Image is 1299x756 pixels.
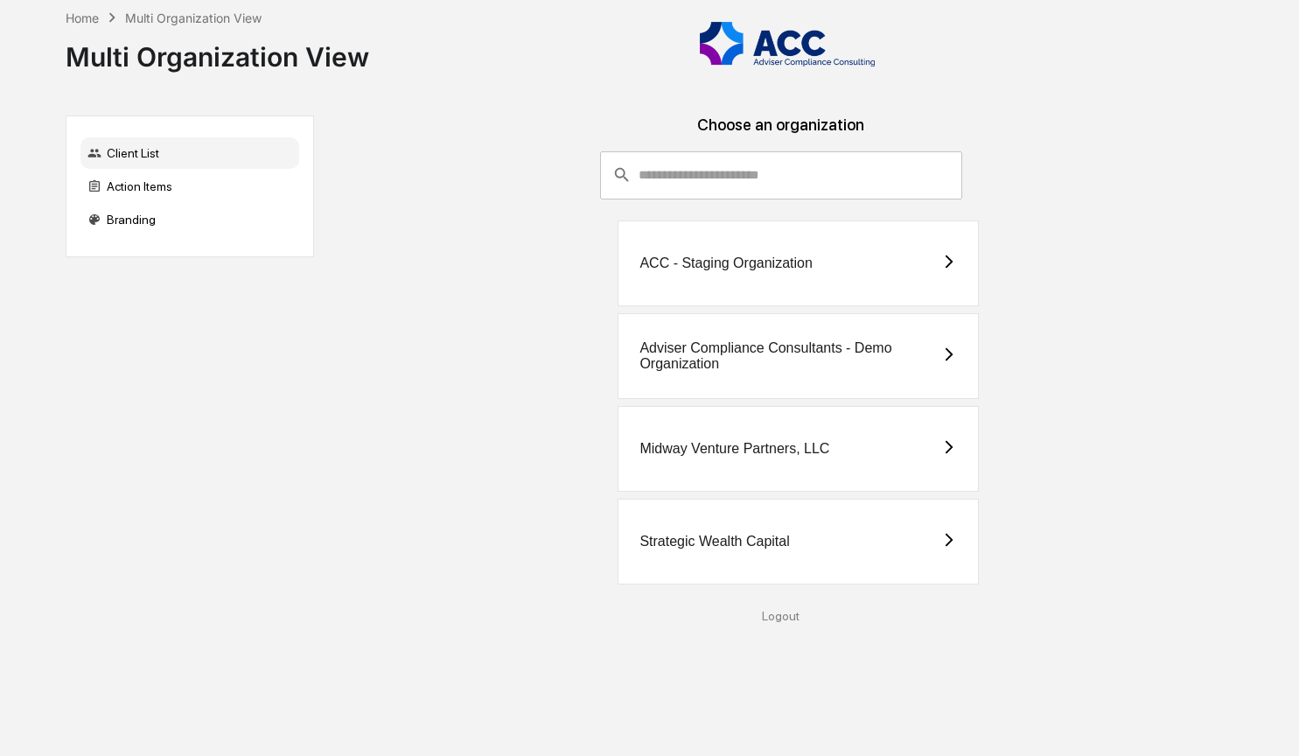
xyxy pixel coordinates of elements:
[328,609,1235,623] div: Logout
[639,255,812,271] div: ACC - Staging Organization
[600,151,963,199] div: consultant-dashboard__filter-organizations-search-bar
[80,171,299,202] div: Action Items
[66,10,99,25] div: Home
[328,115,1235,151] div: Choose an organization
[639,340,941,372] div: Adviser Compliance Consultants - Demo Organization
[125,10,262,25] div: Multi Organization View
[700,22,875,66] img: Adviser Compliance Consulting
[80,204,299,235] div: Branding
[639,441,829,457] div: Midway Venture Partners, LLC
[80,137,299,169] div: Client List
[66,27,369,73] div: Multi Organization View
[639,534,789,549] div: Strategic Wealth Capital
